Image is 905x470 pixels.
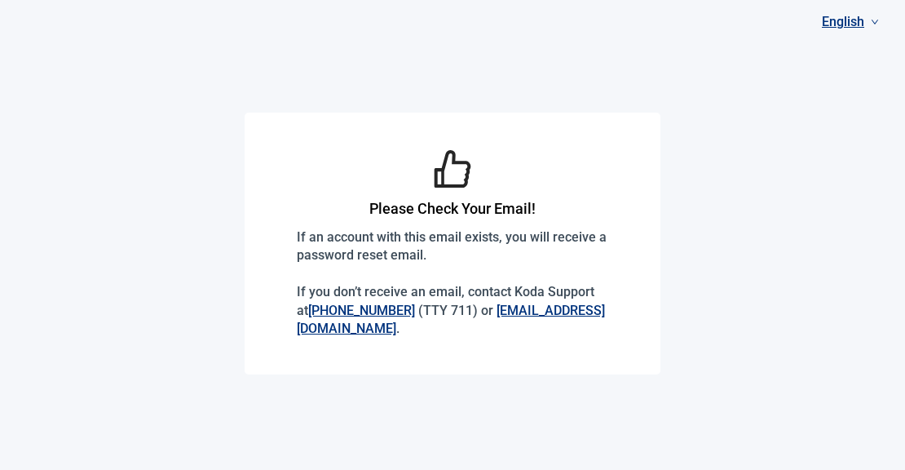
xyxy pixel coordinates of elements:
[297,228,608,338] p: If an account with this email exists, you will receive a password reset email. If you don’t recei...
[871,18,879,26] span: down
[815,8,885,35] a: Current language: English
[297,197,608,220] h1: Please Check Your Email!
[432,149,473,189] span: like
[297,303,605,336] a: [EMAIL_ADDRESS][DOMAIN_NAME]
[308,303,415,318] a: [PHONE_NUMBER]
